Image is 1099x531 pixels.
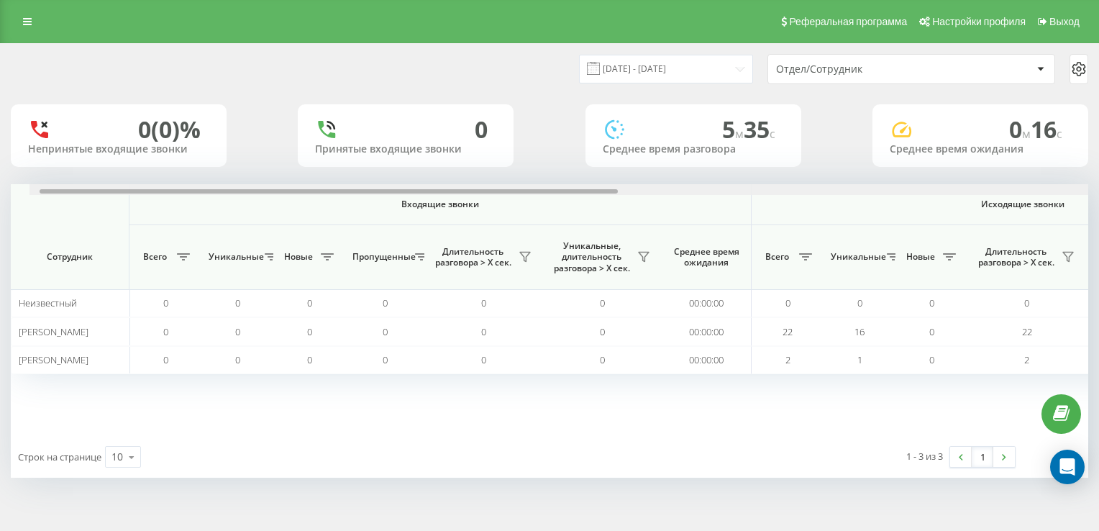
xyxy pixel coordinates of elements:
[1049,16,1080,27] span: Выход
[770,126,775,142] span: c
[167,199,713,210] span: Входящие звонки
[831,251,883,263] span: Уникальные
[307,353,312,366] span: 0
[209,251,260,263] span: Уникальные
[432,246,514,268] span: Длительность разговора > Х сек.
[18,450,101,463] span: Строк на странице
[19,325,88,338] span: [PERSON_NAME]
[854,325,865,338] span: 16
[19,353,88,366] span: [PERSON_NAME]
[785,353,790,366] span: 2
[235,353,240,366] span: 0
[662,317,752,345] td: 00:00:00
[776,63,948,76] div: Отдел/Сотрудник
[28,143,209,155] div: Непринятые входящие звонки
[481,296,486,309] span: 0
[138,116,201,143] div: 0
[929,296,934,309] span: 0
[890,143,1071,155] div: Среднее время ожидания
[662,289,752,317] td: 00:00:00
[1022,126,1031,142] span: м
[785,296,790,309] span: 0
[307,296,312,309] span: 0
[1024,296,1029,309] span: 0
[1024,353,1029,366] span: 2
[929,353,934,366] span: 0
[857,353,862,366] span: 1
[19,296,77,309] span: Неизвестный
[932,16,1026,27] span: Настройки профиля
[975,246,1057,268] span: Длительность разговора > Х сек.
[111,450,123,464] div: 10
[600,325,605,338] span: 0
[1031,114,1057,145] font: 16
[672,246,740,268] span: Среднее время ожидания
[151,114,201,145] font: (0)%
[383,296,388,309] span: 0
[315,143,496,155] div: Принятые входящие звонки
[550,240,633,274] span: Уникальные, длительность разговора > Х сек.
[235,296,240,309] span: 0
[735,126,744,142] span: м
[475,116,488,143] div: 0
[929,325,934,338] span: 0
[383,325,388,338] span: 0
[1057,126,1062,142] span: c
[1050,450,1085,484] div: Открыть Интерком Мессенджер
[281,251,316,263] span: Новые
[903,251,939,263] span: Новые
[307,325,312,338] span: 0
[783,325,793,338] span: 22
[23,251,117,263] span: Сотрудник
[481,325,486,338] span: 0
[600,296,605,309] span: 0
[137,251,173,263] span: Всего
[383,353,388,366] span: 0
[163,353,168,366] span: 0
[857,296,862,309] span: 0
[163,325,168,338] span: 0
[603,143,784,155] div: Среднее время разговора
[352,251,411,263] span: Пропущенные
[789,16,907,27] span: Реферальная программа
[600,353,605,366] span: 0
[235,325,240,338] span: 0
[1009,114,1031,145] span: 0
[662,346,752,374] td: 00:00:00
[163,296,168,309] span: 0
[759,251,795,263] span: Всего
[972,447,993,467] a: 1
[744,114,770,145] font: 35
[722,114,735,145] font: 5
[481,353,486,366] span: 0
[1022,325,1032,338] span: 22
[906,449,943,463] div: 1 - 3 из 3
